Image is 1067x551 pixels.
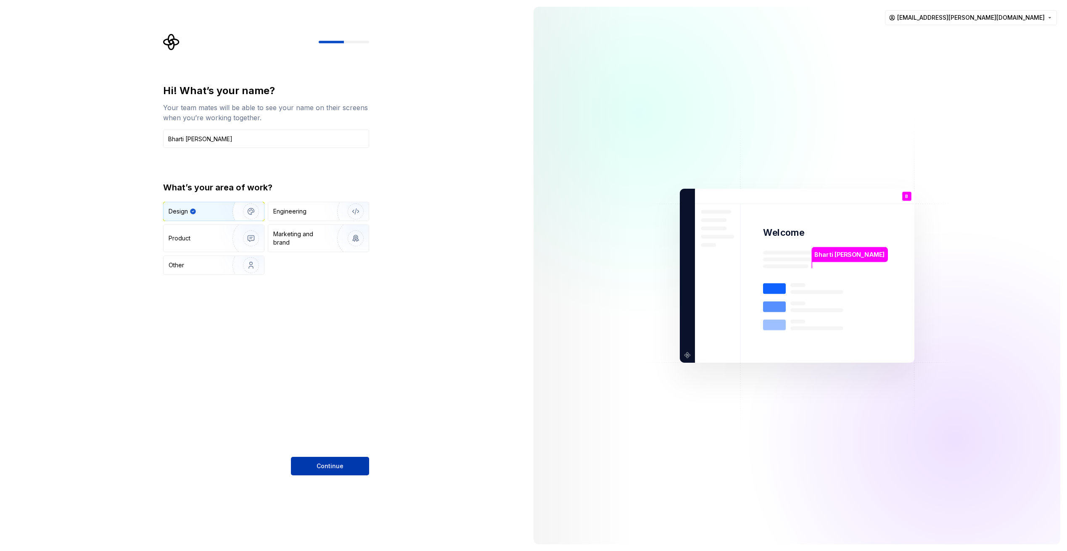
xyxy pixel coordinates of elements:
div: What’s your area of work? [163,182,369,193]
div: Other [169,261,184,269]
p: B [905,194,908,198]
div: Product [169,234,190,243]
input: Han Solo [163,129,369,148]
div: Hi! What’s your name? [163,84,369,98]
button: [EMAIL_ADDRESS][PERSON_NAME][DOMAIN_NAME] [885,10,1057,25]
div: Engineering [273,207,306,216]
span: [EMAIL_ADDRESS][PERSON_NAME][DOMAIN_NAME] [897,13,1045,22]
svg: Supernova Logo [163,34,180,50]
span: Continue [317,462,343,470]
button: Continue [291,457,369,475]
div: Design [169,207,188,216]
p: Welcome [763,227,804,239]
p: Bharti [PERSON_NAME] [814,250,885,259]
div: Marketing and brand [273,230,330,247]
div: Your team mates will be able to see your name on their screens when you’re working together. [163,103,369,123]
